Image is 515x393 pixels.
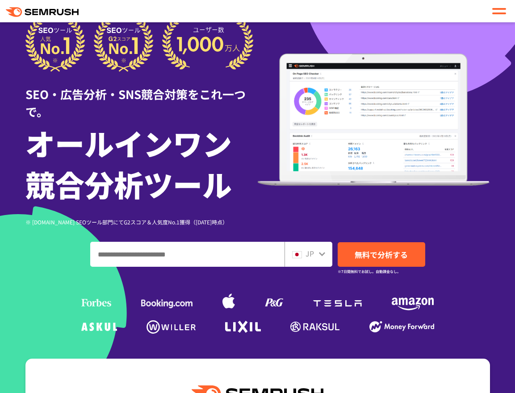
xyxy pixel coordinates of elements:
input: ドメイン、キーワードまたはURLを入力してください [91,242,284,266]
span: 無料で分析する [355,249,408,260]
small: ※7日間無料でお試し。自動課金なし。 [338,267,401,276]
span: JP [306,248,314,259]
a: 無料で分析する [338,242,425,267]
div: ※ [DOMAIN_NAME] SEOツール部門にてG2スコア＆人気度No.1獲得（[DATE]時点） [25,218,258,226]
div: SEO・広告分析・SNS競合対策をこれ一つで。 [25,72,258,120]
h1: オールインワン 競合分析ツール [25,122,258,204]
